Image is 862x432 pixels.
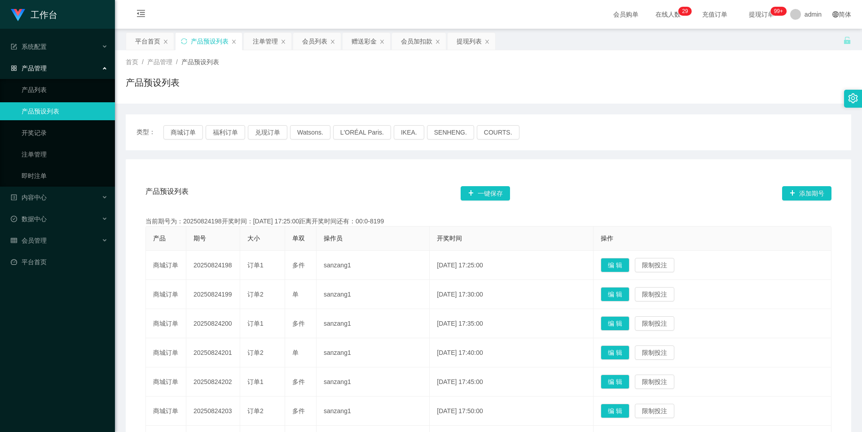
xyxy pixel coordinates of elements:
i: 图标: global [832,11,839,17]
span: 多件 [292,262,305,269]
a: 即时注单 [22,167,108,185]
button: SENHENG. [427,125,474,140]
span: 内容中心 [11,194,47,201]
td: 商城订单 [146,367,186,397]
td: [DATE] 17:40:00 [430,338,594,367]
span: 单双 [292,235,305,242]
span: 单 [292,349,299,356]
a: 注单管理 [22,145,108,163]
i: 图标: close [435,39,440,44]
span: 数据中心 [11,215,47,223]
span: 开奖时间 [437,235,462,242]
button: 限制投注 [635,316,674,331]
button: 编 辑 [601,375,629,389]
td: [DATE] 17:50:00 [430,397,594,426]
button: 限制投注 [635,345,674,360]
div: 产品预设列表 [191,33,229,50]
td: 商城订单 [146,251,186,280]
td: sanzang1 [317,280,430,309]
span: 订单1 [247,262,264,269]
button: 限制投注 [635,287,674,301]
span: / [176,58,178,65]
i: 图标: close [379,39,385,44]
span: 订单2 [247,291,264,298]
td: [DATE] 17:35:00 [430,309,594,338]
span: 在线人数 [651,11,685,17]
td: sanzang1 [317,338,430,367]
h1: 工作台 [31,0,57,29]
button: COURTS. [477,125,519,140]
span: 会员管理 [11,237,47,244]
img: logo.9652507e.png [11,9,25,22]
div: 赠送彩金 [352,33,377,50]
td: sanzang1 [317,251,430,280]
div: 会员加扣款 [401,33,432,50]
td: 20250824201 [186,338,240,367]
span: 产品 [153,235,166,242]
button: 福利订单 [206,125,245,140]
button: 限制投注 [635,258,674,272]
i: 图标: close [163,39,168,44]
td: sanzang1 [317,397,430,426]
span: 产品管理 [11,65,47,72]
button: 图标: plus添加期号 [782,186,831,201]
button: 编 辑 [601,287,629,301]
button: 图标: plus一键保存 [461,186,510,201]
i: 图标: close [281,39,286,44]
span: 操作员 [324,235,343,242]
span: 产品管理 [147,58,172,65]
td: [DATE] 17:25:00 [430,251,594,280]
i: 图标: appstore-o [11,65,17,71]
button: 编 辑 [601,258,629,272]
div: 提现列表 [457,33,482,50]
i: 图标: setting [848,93,858,103]
span: 操作 [601,235,613,242]
span: 提现订单 [744,11,778,17]
span: 首页 [126,58,138,65]
div: 当前期号为：20250824198开奖时间：[DATE] 17:25:00距离开奖时间还有：00:0-8199 [145,217,831,226]
td: 商城订单 [146,397,186,426]
i: 图标: close [231,39,237,44]
a: 工作台 [11,11,57,18]
i: 图标: menu-fold [126,0,156,29]
button: Watsons. [290,125,330,140]
td: 商城订单 [146,309,186,338]
td: 商城订单 [146,338,186,367]
a: 产品预设列表 [22,102,108,120]
i: 图标: check-circle-o [11,216,17,222]
span: 系统配置 [11,43,47,50]
span: 充值订单 [698,11,732,17]
div: 注单管理 [253,33,278,50]
button: 限制投注 [635,404,674,418]
i: 图标: sync [181,38,187,44]
h1: 产品预设列表 [126,76,180,89]
span: 大小 [247,235,260,242]
span: 多件 [292,407,305,415]
span: 订单1 [247,378,264,385]
span: 多件 [292,320,305,327]
td: 20250824202 [186,367,240,397]
span: 订单1 [247,320,264,327]
i: 图标: close [484,39,490,44]
td: [DATE] 17:45:00 [430,367,594,397]
div: 会员列表 [302,33,327,50]
p: 9 [685,7,688,16]
td: 20250824200 [186,309,240,338]
td: 20250824203 [186,397,240,426]
td: [DATE] 17:30:00 [430,280,594,309]
i: 图标: unlock [843,36,851,44]
span: 订单2 [247,407,264,415]
a: 图标: dashboard平台首页 [11,253,108,271]
sup: 29 [678,7,691,16]
button: 编 辑 [601,345,629,360]
span: 多件 [292,378,305,385]
span: 产品预设列表 [181,58,219,65]
button: L'ORÉAL Paris. [333,125,391,140]
span: 产品预设列表 [145,186,189,201]
button: 限制投注 [635,375,674,389]
button: IKEA. [394,125,424,140]
a: 开奖记录 [22,124,108,142]
span: 单 [292,291,299,298]
button: 编 辑 [601,404,629,418]
i: 图标: close [330,39,335,44]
